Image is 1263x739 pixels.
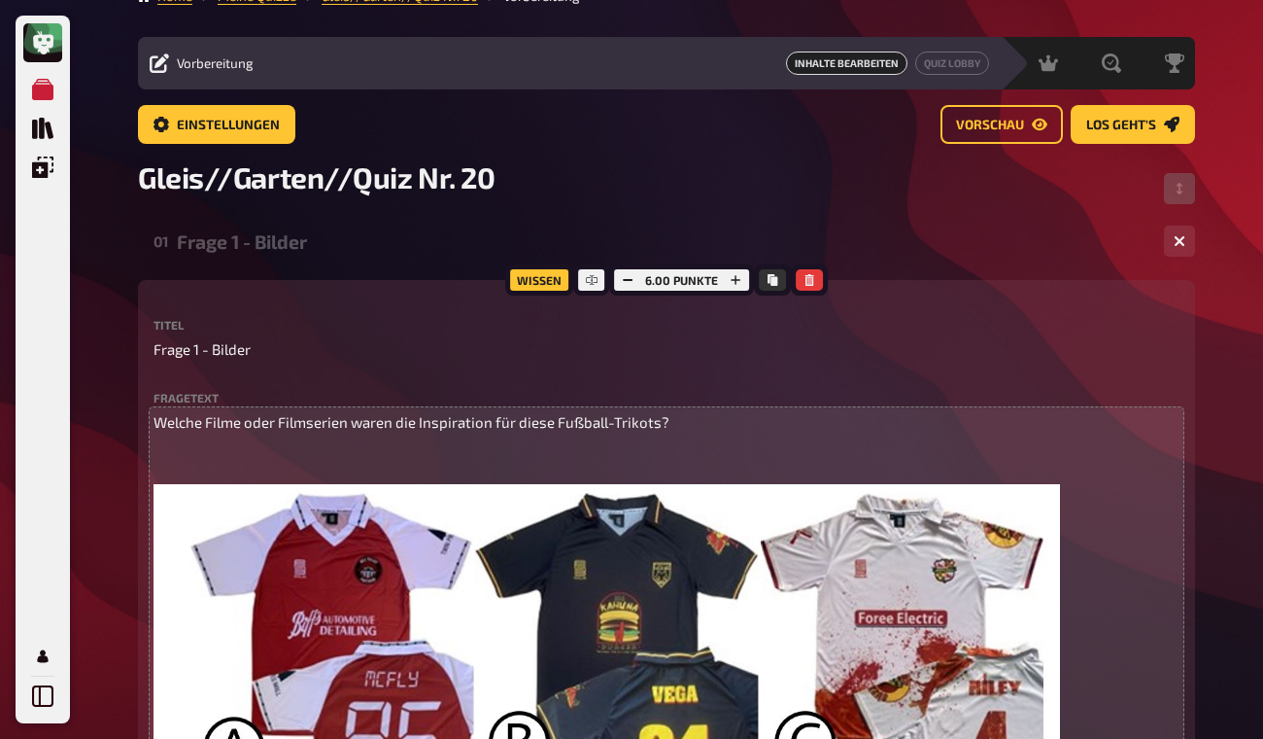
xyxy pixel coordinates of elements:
div: 6.00 Punkte [609,264,754,296]
div: 01 [154,232,169,250]
a: Mein Konto [23,637,62,676]
span: Inhalte Bearbeiten [786,52,907,75]
span: Vorschau [956,119,1024,132]
a: Vorschau [940,105,1063,144]
div: Wissen [505,264,573,296]
label: Fragetext [154,392,1179,404]
a: Einblendungen [23,148,62,187]
a: Meine Quizze [23,70,62,109]
a: Quiz Sammlung [23,109,62,148]
button: Reihenfolge anpassen [1164,173,1195,204]
button: Kopieren [759,269,786,291]
span: Frage 1 - Bilder [154,338,251,361]
span: Gleis//Garten//Quiz Nr. 20 [138,159,495,194]
span: Vorbereitung [177,55,254,71]
div: Frage 1 - Bilder [177,230,1148,253]
a: Quiz Lobby [915,52,989,75]
span: Einstellungen [177,119,280,132]
a: Los geht's [1071,105,1195,144]
label: Titel [154,319,1179,331]
span: Welche Filme oder Filmserien waren die Inspiration für diese Fußball-Trikots? [154,413,669,431]
a: Einstellungen [138,105,295,144]
span: Los geht's [1086,119,1156,132]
